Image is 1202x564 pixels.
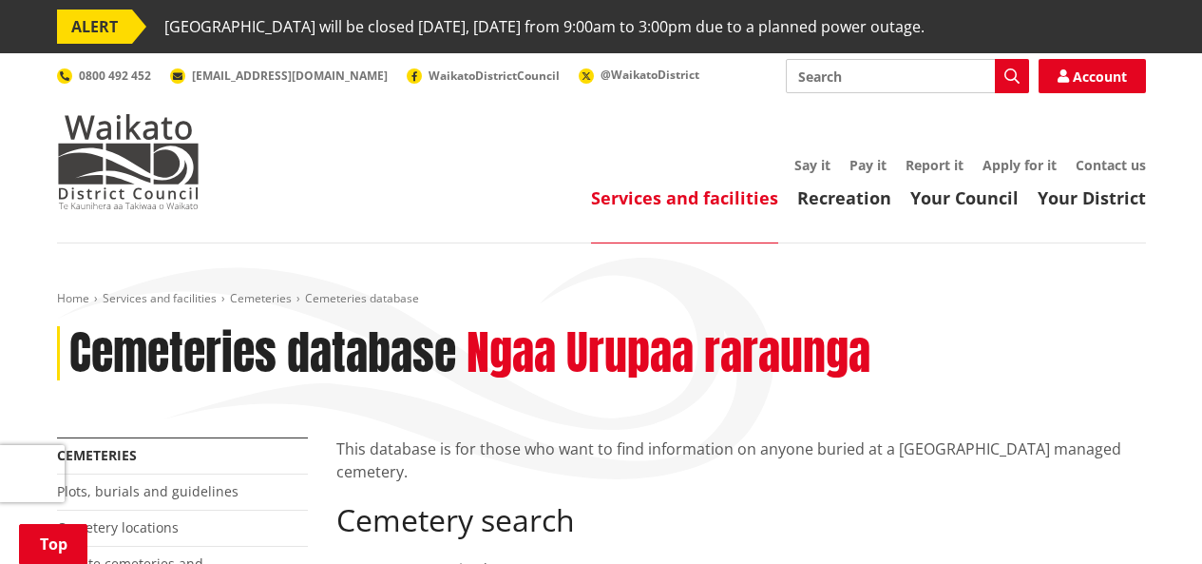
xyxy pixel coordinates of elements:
h1: Cemeteries database [69,326,456,381]
span: [GEOGRAPHIC_DATA] will be closed [DATE], [DATE] from 9:00am to 3:00pm due to a planned power outage. [164,10,925,44]
a: Cemetery locations [57,518,179,536]
h2: Ngaa Urupaa raraunga [467,326,870,381]
a: Your District [1038,186,1146,209]
a: Home [57,290,89,306]
span: WaikatoDistrictCouncil [429,68,560,84]
a: Contact us [1076,156,1146,174]
input: Search input [786,59,1029,93]
a: [EMAIL_ADDRESS][DOMAIN_NAME] [170,68,388,84]
a: 0800 492 452 [57,68,151,84]
span: [EMAIL_ADDRESS][DOMAIN_NAME] [192,68,388,84]
span: 0800 492 452 [79,68,151,84]
span: ALERT [57,10,132,44]
span: @WaikatoDistrict [601,67,699,83]
nav: breadcrumb [57,291,1146,307]
a: Plots, burials and guidelines [57,482,238,500]
h2: Cemetery search [336,502,1146,538]
a: Apply for it [983,156,1057,174]
a: Report it [906,156,964,174]
a: WaikatoDistrictCouncil [407,68,560,84]
a: Your Council [910,186,1019,209]
a: Services and facilities [591,186,778,209]
a: Cemeteries [57,446,137,464]
a: Account [1039,59,1146,93]
a: @WaikatoDistrict [579,67,699,83]
a: Pay it [849,156,887,174]
a: Top [19,524,87,564]
span: Cemeteries database [305,290,419,306]
a: Services and facilities [103,290,217,306]
a: Say it [794,156,830,174]
p: This database is for those who want to find information on anyone buried at a [GEOGRAPHIC_DATA] m... [336,438,1146,483]
a: Cemeteries [230,290,292,306]
a: Recreation [797,186,891,209]
img: Waikato District Council - Te Kaunihera aa Takiwaa o Waikato [57,114,200,209]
